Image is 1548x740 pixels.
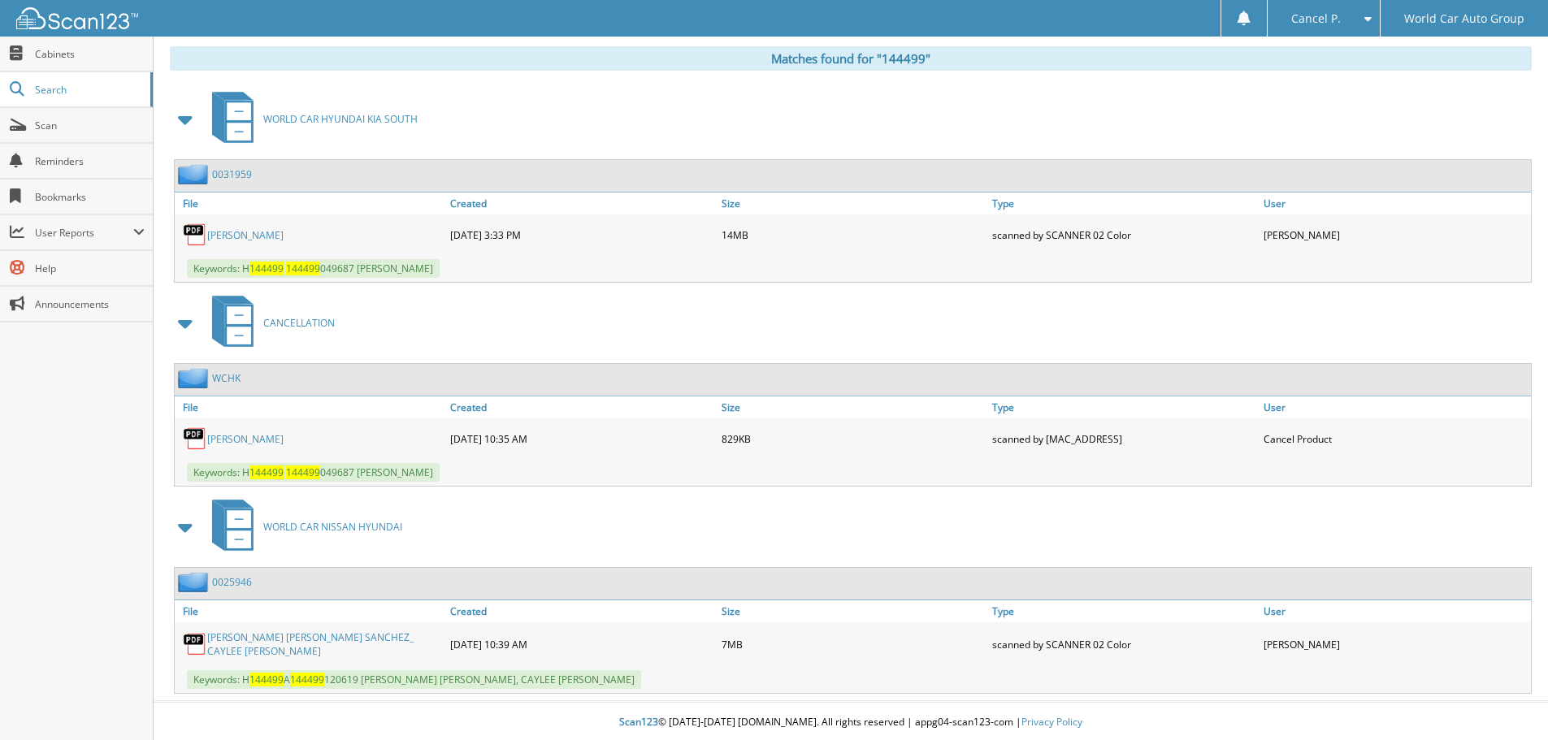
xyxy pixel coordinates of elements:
img: scan123-logo-white.svg [16,7,138,29]
span: 144499 [286,465,320,479]
span: Search [35,83,142,97]
a: Created [446,396,718,418]
a: [PERSON_NAME] [PERSON_NAME] SANCHEZ_ CAYLEE [PERSON_NAME] [207,630,442,658]
a: [PERSON_NAME] [207,432,284,446]
span: 144499 [286,262,320,275]
a: Created [446,600,718,622]
div: [DATE] 3:33 PM [446,219,718,251]
a: User [1260,193,1531,214]
div: Matches found for "144499" [170,46,1532,71]
span: 144499 [249,673,284,686]
div: 14MB [718,219,989,251]
span: CANCELLATION [263,316,335,330]
span: Keywords: H 049687 [PERSON_NAME] [187,463,440,482]
span: 144499 [249,465,284,479]
a: CANCELLATION [202,291,335,355]
img: PDF.png [183,223,207,247]
a: Type [988,193,1260,214]
span: Help [35,262,145,275]
div: scanned by [MAC_ADDRESS] [988,422,1260,455]
a: File [175,600,446,622]
a: [PERSON_NAME] [207,228,284,242]
div: Cancel Product [1260,422,1531,455]
div: 829KB [718,422,989,455]
a: 0025946 [212,575,252,589]
div: [PERSON_NAME] [1260,626,1531,662]
span: 144499 [249,262,284,275]
div: [DATE] 10:35 AM [446,422,718,455]
a: WCHK [212,371,241,385]
span: WORLD CAR HYUNDAI KIA SOUTH [263,112,418,126]
a: Size [718,600,989,622]
span: Reminders [35,154,145,168]
span: Keywords: H A 120619 [PERSON_NAME] [PERSON_NAME], CAYLEE [PERSON_NAME] [187,670,641,689]
img: folder2.png [178,572,212,592]
div: [DATE] 10:39 AM [446,626,718,662]
span: WORLD CAR NISSAN HYUNDAI [263,520,402,534]
span: Cabinets [35,47,145,61]
span: Scan123 [619,715,658,729]
span: Scan [35,119,145,132]
a: Size [718,193,989,214]
img: PDF.png [183,426,207,451]
a: File [175,193,446,214]
div: [PERSON_NAME] [1260,219,1531,251]
img: folder2.png [178,164,212,184]
a: WORLD CAR HYUNDAI KIA SOUTH [202,87,418,151]
a: File [175,396,446,418]
span: Keywords: H 049687 [PERSON_NAME] [187,259,440,278]
a: Size [718,396,989,418]
a: WORLD CAR NISSAN HYUNDAI [202,495,402,559]
img: PDF.png [183,632,207,656]
a: User [1260,600,1531,622]
a: Type [988,600,1260,622]
img: folder2.png [178,368,212,388]
div: 7MB [718,626,989,662]
a: Type [988,396,1260,418]
iframe: Chat Widget [1467,662,1548,740]
span: Cancel P. [1291,14,1341,24]
span: 144499 [290,673,324,686]
span: World Car Auto Group [1404,14,1524,24]
a: 0031959 [212,167,252,181]
a: User [1260,396,1531,418]
span: Bookmarks [35,190,145,204]
span: User Reports [35,226,133,240]
a: Privacy Policy [1021,715,1082,729]
div: scanned by SCANNER 02 Color [988,626,1260,662]
div: scanned by SCANNER 02 Color [988,219,1260,251]
a: Created [446,193,718,214]
span: Announcements [35,297,145,311]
